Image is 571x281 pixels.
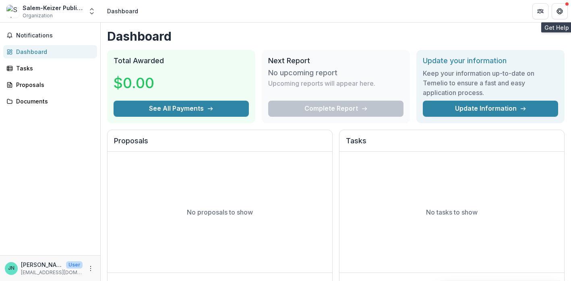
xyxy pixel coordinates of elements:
[16,32,94,39] span: Notifications
[23,4,83,12] div: Salem-Keizer Public Schools
[114,101,249,117] button: See All Payments
[3,95,97,108] a: Documents
[423,68,558,97] h3: Keep your information up-to-date on Temelio to ensure a fast and easy application process.
[16,64,91,72] div: Tasks
[16,97,91,105] div: Documents
[21,260,63,269] p: [PERSON_NAME]
[187,207,253,217] p: No proposals to show
[268,68,337,77] h3: No upcoming report
[104,5,141,17] nav: breadcrumb
[3,29,97,42] button: Notifications
[66,261,83,269] p: User
[346,136,558,152] h2: Tasks
[6,5,19,18] img: Salem-Keizer Public Schools
[552,3,568,19] button: Get Help
[426,207,478,217] p: No tasks to show
[21,269,83,276] p: [EMAIL_ADDRESS][DOMAIN_NAME]
[86,3,97,19] button: Open entity switcher
[86,264,95,273] button: More
[23,12,53,19] span: Organization
[8,266,14,271] div: Jordan Netter
[3,62,97,75] a: Tasks
[3,78,97,91] a: Proposals
[114,136,326,152] h2: Proposals
[16,48,91,56] div: Dashboard
[423,101,558,117] a: Update Information
[107,7,138,15] div: Dashboard
[423,56,558,65] h2: Update your information
[268,56,403,65] h2: Next Report
[532,3,548,19] button: Partners
[268,79,375,88] p: Upcoming reports will appear here.
[16,81,91,89] div: Proposals
[107,29,565,43] h1: Dashboard
[3,45,97,58] a: Dashboard
[114,56,249,65] h2: Total Awarded
[114,72,174,94] h3: $0.00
